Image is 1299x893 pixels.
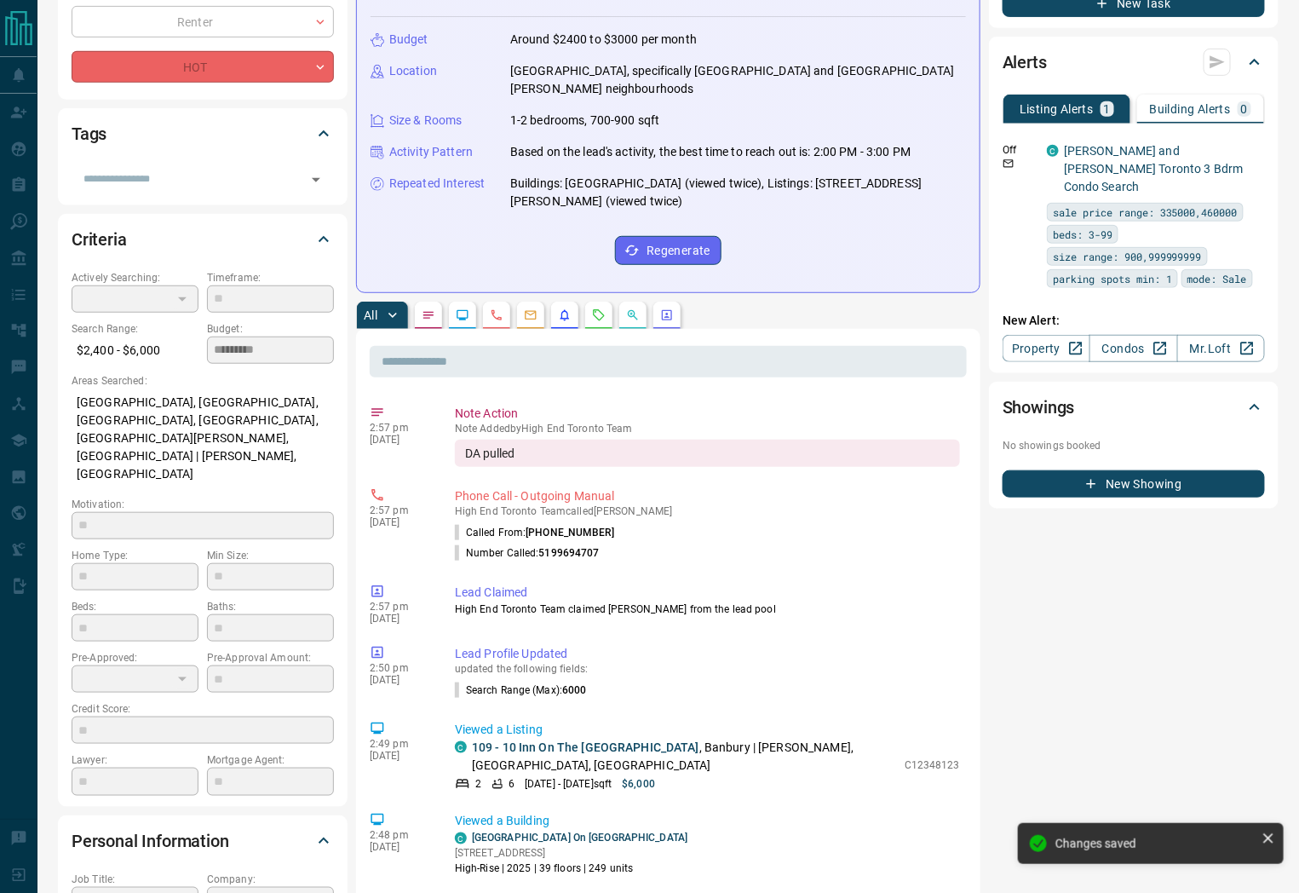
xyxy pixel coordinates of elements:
[455,584,960,602] p: Lead Claimed
[615,236,721,265] button: Regenerate
[510,143,911,161] p: Based on the lead's activity, the best time to reach out is: 2:00 PM - 3:00 PM
[1003,42,1265,83] div: Alerts
[72,270,198,285] p: Actively Searching:
[539,547,600,559] span: 5199694707
[72,752,198,768] p: Lawyer:
[72,872,198,887] p: Job Title:
[455,405,960,423] p: Note Action
[455,423,960,435] p: Note Added by High End Toronto Team
[370,750,429,762] p: [DATE]
[72,219,334,260] div: Criteria
[455,505,960,517] p: High End Toronto Team called [PERSON_NAME]
[364,309,377,321] p: All
[455,525,614,540] p: Called From:
[455,812,960,830] p: Viewed a Building
[455,645,960,663] p: Lead Profile Updated
[1003,470,1265,498] button: New Showing
[1003,387,1265,428] div: Showings
[524,308,537,322] svg: Emails
[304,168,328,192] button: Open
[1053,248,1202,265] span: size range: 900,999999999
[370,434,429,446] p: [DATE]
[510,112,659,130] p: 1-2 bedrooms, 700-900 sqft
[370,738,429,750] p: 2:49 pm
[475,776,481,792] p: 2
[1177,335,1265,362] a: Mr.Loft
[455,741,467,753] div: condos.ca
[207,548,334,563] p: Min Size:
[455,545,600,561] p: Number Called:
[72,650,198,665] p: Pre-Approved:
[510,175,966,210] p: Buildings: [GEOGRAPHIC_DATA] (viewed twice), Listings: [STREET_ADDRESS][PERSON_NAME] (viewed twice)
[1053,204,1238,221] span: sale price range: 335000,460000
[72,321,198,337] p: Search Range:
[370,422,429,434] p: 2:57 pm
[1053,270,1172,287] span: parking spots min: 1
[510,31,697,49] p: Around $2400 to $3000 per month
[72,337,198,365] p: $2,400 - $6,000
[626,308,640,322] svg: Opportunities
[207,752,334,768] p: Mortgage Agent:
[455,861,687,876] p: High-Rise | 2025 | 39 floors | 249 units
[389,31,428,49] p: Budget
[455,487,960,505] p: Phone Call - Outgoing Manual
[72,51,334,83] div: HOT
[562,684,586,696] span: 6000
[1047,145,1059,157] div: condos.ca
[370,504,429,516] p: 2:57 pm
[455,833,467,844] div: condos.ca
[72,373,334,389] p: Areas Searched:
[1003,142,1037,158] p: Off
[389,175,485,193] p: Repeated Interest
[455,440,960,467] div: DA pulled
[207,599,334,614] p: Baths:
[1003,49,1047,76] h2: Alerts
[472,740,699,754] a: 109 - 10 Inn On The [GEOGRAPHIC_DATA]
[72,821,334,861] div: Personal Information
[72,548,198,563] p: Home Type:
[72,226,127,253] h2: Criteria
[1003,158,1014,170] svg: Email
[389,112,463,130] p: Size & Rooms
[510,62,966,98] p: [GEOGRAPHIC_DATA], specifically [GEOGRAPHIC_DATA] and [GEOGRAPHIC_DATA][PERSON_NAME] neighbourhoods
[72,599,198,614] p: Beds:
[72,120,106,147] h2: Tags
[370,601,429,613] p: 2:57 pm
[455,663,960,675] p: updated the following fields:
[455,721,960,739] p: Viewed a Listing
[1150,103,1231,115] p: Building Alerts
[72,827,229,855] h2: Personal Information
[455,845,687,861] p: [STREET_ADDRESS]
[72,6,334,37] div: Renter
[455,683,587,698] p: Search Range (Max) :
[72,701,334,717] p: Credit Score:
[660,308,674,322] svg: Agent Actions
[1055,837,1255,850] div: Changes saved
[207,321,334,337] p: Budget:
[370,674,429,686] p: [DATE]
[1241,103,1248,115] p: 0
[509,776,514,792] p: 6
[1003,438,1265,453] p: No showings booked
[1053,226,1112,243] span: beds: 3-99
[905,758,960,773] p: C12348123
[72,497,334,512] p: Motivation:
[422,308,435,322] svg: Notes
[72,389,334,488] p: [GEOGRAPHIC_DATA], [GEOGRAPHIC_DATA], [GEOGRAPHIC_DATA], [GEOGRAPHIC_DATA], [GEOGRAPHIC_DATA][PER...
[1020,103,1094,115] p: Listing Alerts
[389,143,473,161] p: Activity Pattern
[456,308,469,322] svg: Lead Browsing Activity
[525,776,612,792] p: [DATE] - [DATE] sqft
[1003,335,1090,362] a: Property
[370,516,429,528] p: [DATE]
[472,739,896,775] p: , Banbury | [PERSON_NAME], [GEOGRAPHIC_DATA], [GEOGRAPHIC_DATA]
[1003,312,1265,330] p: New Alert:
[207,650,334,665] p: Pre-Approval Amount:
[72,113,334,154] div: Tags
[389,62,437,80] p: Location
[622,776,655,792] p: $6,000
[1089,335,1177,362] a: Condos
[526,527,614,539] span: [PHONE_NUMBER]
[370,662,429,674] p: 2:50 pm
[1104,103,1111,115] p: 1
